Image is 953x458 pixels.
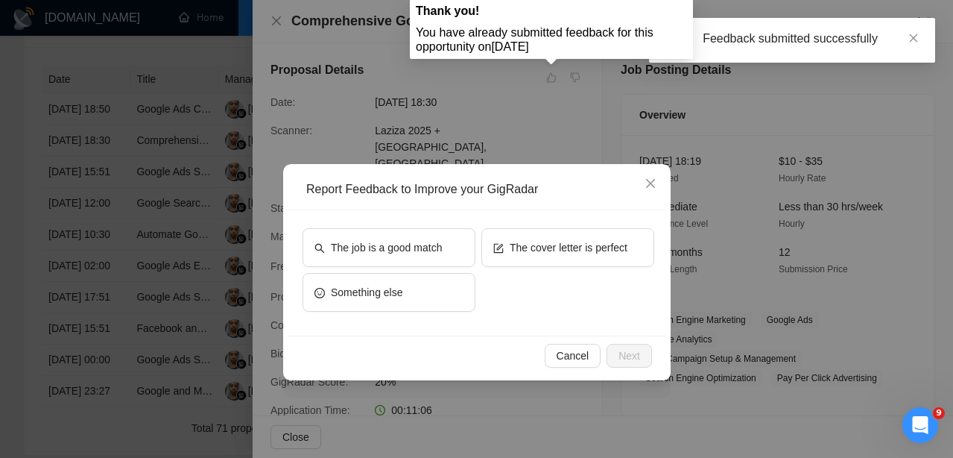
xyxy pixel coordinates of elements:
span: Something else [331,284,403,301]
div: You have already submitted feedback for this opportunity on [DATE] [416,25,687,54]
span: search [314,242,325,253]
span: close [645,178,656,189]
button: Next [607,344,652,368]
div: Feedback submitted successfully [703,30,917,48]
span: 9 [933,407,945,419]
button: Close [630,164,671,204]
button: Cancel [544,344,601,368]
div: Thank you! [416,4,687,18]
span: smile [314,286,325,298]
button: formThe cover letter is perfect [481,228,654,267]
button: searchThe job is a good match [303,228,475,267]
span: The cover letter is perfect [510,239,627,256]
iframe: Intercom live chat [902,407,938,443]
span: The job is a good match [331,239,442,256]
div: Report Feedback to Improve your GigRadar [306,181,658,198]
span: form [493,242,504,253]
span: close [908,33,919,43]
button: smileSomething else [303,273,475,312]
span: Cancel [556,348,589,364]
